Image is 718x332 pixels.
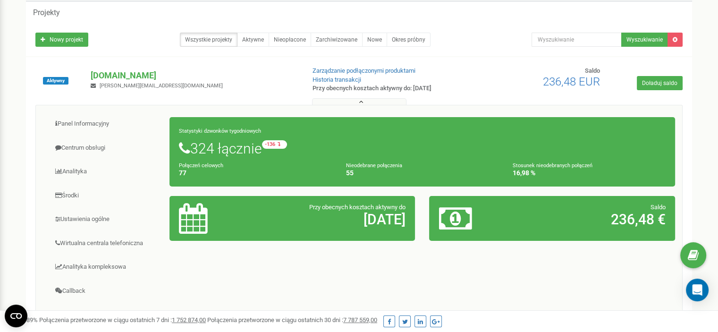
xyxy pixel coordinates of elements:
[43,255,170,279] a: Analityka kompleksowa
[172,316,206,323] u: 1 752 874,00
[532,33,622,47] input: Wyszukiwanie
[362,33,387,47] a: Nowe
[43,232,170,255] a: Wirtualna centrala telefoniczna
[43,280,170,303] a: Callback
[180,33,237,47] a: Wszystkie projekty
[262,140,287,149] small: -136
[43,136,170,160] a: Centrum obsługi
[346,170,499,177] h4: 55
[259,212,405,227] h2: [DATE]
[313,76,361,83] a: Historia transakcji
[207,316,377,323] span: Połączenia przetworzone w ciągu ostatnich 30 dni :
[311,33,363,47] a: Zarchiwizowane
[43,304,170,327] a: Ustawienia Ringostat Smart Phone
[387,33,431,47] a: Okres próbny
[313,84,464,93] p: Przy obecnych kosztach aktywny do: [DATE]
[621,33,668,47] button: Wyszukiwanie
[519,212,666,227] h2: 236,48 €
[346,162,402,169] small: Nieodebrane połączenia
[343,316,377,323] u: 7 787 559,00
[35,33,88,47] a: Nowy projekt
[179,162,223,169] small: Połączeń celowych
[43,112,170,136] a: Panel Informacyjny
[513,162,592,169] small: Stosunek nieodebranych połączeń
[43,208,170,231] a: Ustawienia ogólne
[513,170,666,177] h4: 16,98 %
[269,33,311,47] a: Nieopłacone
[686,279,709,301] div: Open Intercom Messenger
[585,67,600,74] span: Saldo
[179,170,332,177] h4: 77
[43,184,170,207] a: Środki
[39,316,206,323] span: Połączenia przetworzone w ciągu ostatnich 7 dni :
[637,76,683,90] a: Doładuj saldo
[179,128,261,134] small: Statystyki dzwonków tygodniowych
[650,204,666,211] span: Saldo
[179,140,666,156] h1: 324 łącznie
[43,77,68,85] span: Aktywny
[91,69,297,82] p: [DOMAIN_NAME]
[100,83,223,89] span: [PERSON_NAME][EMAIL_ADDRESS][DOMAIN_NAME]
[543,75,600,88] span: 236,48 EUR
[309,204,405,211] span: Przy obecnych kosztach aktywny do
[5,305,27,327] button: Open CMP widget
[43,160,170,183] a: Analityka
[237,33,269,47] a: Aktywne
[313,67,415,74] a: Zarządzanie podłączonymi produktami
[33,9,60,17] h5: Projekty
